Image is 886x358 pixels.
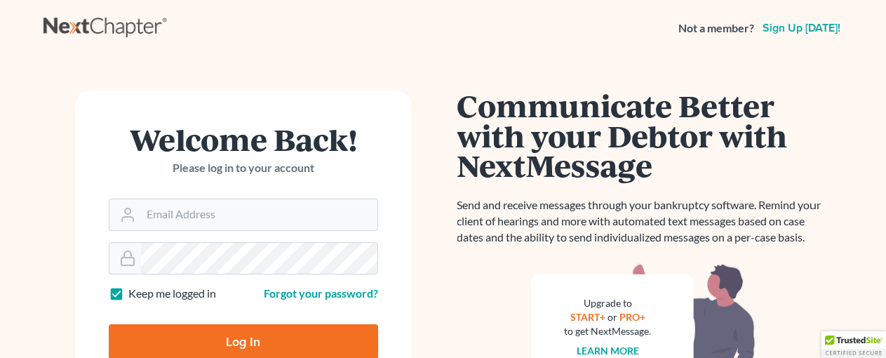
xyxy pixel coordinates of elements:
a: Learn more [577,345,639,357]
div: Upgrade to [565,296,652,310]
h1: Welcome Back! [109,124,378,154]
span: or [608,311,617,323]
label: Keep me logged in [128,286,216,302]
strong: Not a member? [678,20,754,37]
a: Forgot your password? [264,286,378,300]
p: Please log in to your account [109,160,378,176]
h1: Communicate Better with your Debtor with NextMessage [457,91,829,180]
div: to get NextMessage. [565,324,652,338]
a: START+ [570,311,605,323]
input: Email Address [141,199,377,230]
a: Sign up [DATE]! [760,22,843,34]
p: Send and receive messages through your bankruptcy software. Remind your client of hearings and mo... [457,197,829,246]
a: PRO+ [619,311,645,323]
div: TrustedSite Certified [821,331,886,358]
